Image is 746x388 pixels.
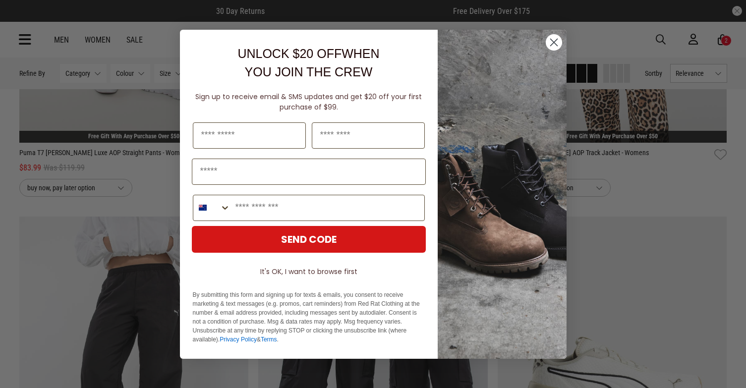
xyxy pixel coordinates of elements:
input: First Name [193,122,306,149]
a: Privacy Policy [220,336,257,343]
button: It's OK, I want to browse first [192,263,426,280]
img: f7662613-148e-4c88-9575-6c6b5b55a647.jpeg [438,30,567,359]
span: YOU JOIN THE CREW [245,65,373,79]
a: Terms [261,336,277,343]
p: By submitting this form and signing up for texts & emails, you consent to receive marketing & tex... [193,290,425,344]
button: SEND CODE [192,226,426,253]
button: Search Countries [193,195,230,221]
input: Email [192,159,426,185]
button: Close dialog [545,34,563,51]
span: WHEN [342,47,379,60]
span: UNLOCK $20 OFF [237,47,342,60]
img: New Zealand [199,204,207,212]
button: Open LiveChat chat widget [8,4,38,34]
span: Sign up to receive email & SMS updates and get $20 off your first purchase of $99. [195,92,422,112]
